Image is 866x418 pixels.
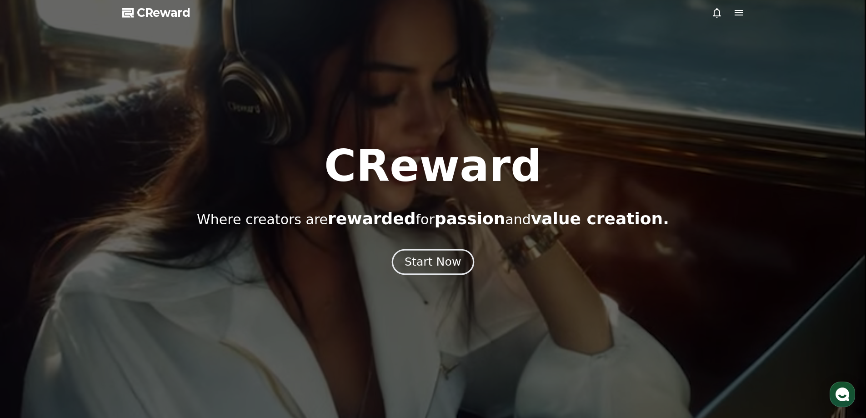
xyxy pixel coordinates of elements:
[197,210,669,228] p: Where creators are for and
[328,209,415,228] span: rewarded
[135,302,157,309] span: Settings
[324,144,542,188] h1: CReward
[531,209,669,228] span: value creation.
[60,288,117,311] a: Messages
[23,302,39,309] span: Home
[122,5,190,20] a: CReward
[392,249,474,275] button: Start Now
[405,254,461,270] div: Start Now
[435,209,506,228] span: passion
[137,5,190,20] span: CReward
[3,288,60,311] a: Home
[394,259,472,267] a: Start Now
[75,302,102,310] span: Messages
[117,288,175,311] a: Settings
